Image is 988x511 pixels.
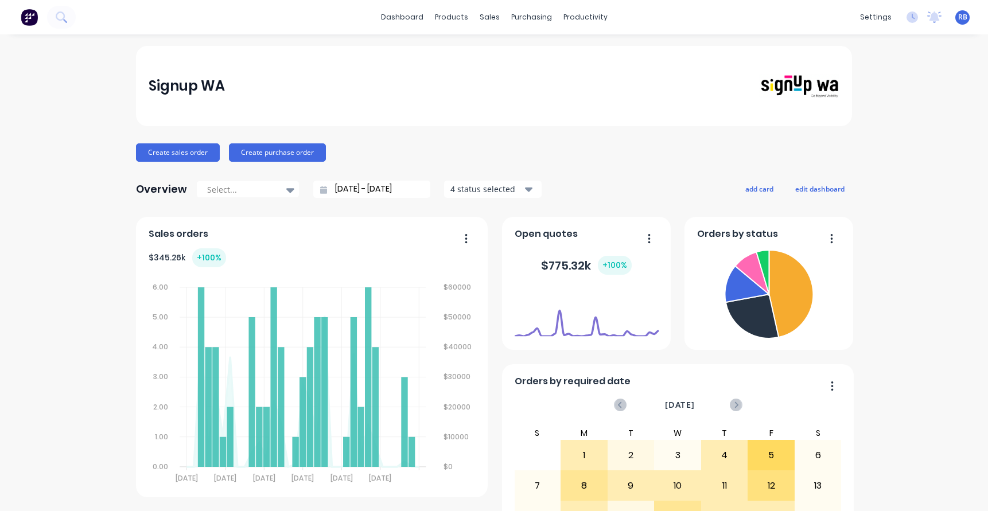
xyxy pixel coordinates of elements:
[153,312,168,322] tspan: 5.00
[561,426,608,440] div: M
[748,471,794,500] div: 12
[330,473,353,483] tspan: [DATE]
[429,9,474,26] div: products
[153,282,168,292] tspan: 6.00
[192,248,226,267] div: + 100 %
[515,471,561,500] div: 7
[608,441,654,470] div: 2
[444,342,472,352] tspan: $40000
[153,462,168,471] tspan: 0.00
[149,227,208,241] span: Sales orders
[748,426,795,440] div: F
[444,372,471,381] tspan: $30000
[152,342,168,352] tspan: 4.00
[608,471,654,500] div: 9
[598,256,632,275] div: + 100 %
[444,312,472,322] tspan: $50000
[136,178,187,201] div: Overview
[229,143,326,162] button: Create purchase order
[748,441,794,470] div: 5
[444,432,469,442] tspan: $10000
[558,9,613,26] div: productivity
[153,402,168,412] tspan: 2.00
[149,248,226,267] div: $ 345.26k
[253,473,275,483] tspan: [DATE]
[444,402,471,412] tspan: $20000
[153,372,168,381] tspan: 3.00
[958,12,967,22] span: RB
[541,256,632,275] div: $ 775.32k
[701,426,748,440] div: T
[136,143,220,162] button: Create sales order
[702,441,748,470] div: 4
[369,473,391,483] tspan: [DATE]
[444,181,542,198] button: 4 status selected
[505,9,558,26] div: purchasing
[654,426,701,440] div: W
[795,471,841,500] div: 13
[444,282,472,292] tspan: $60000
[474,9,505,26] div: sales
[702,471,748,500] div: 11
[375,9,429,26] a: dashboard
[155,432,168,442] tspan: 1.00
[149,75,225,97] div: Signup WA
[444,462,453,471] tspan: $0
[759,74,839,99] img: Signup WA
[795,426,842,440] div: S
[788,181,852,196] button: edit dashboard
[450,183,523,195] div: 4 status selected
[655,471,701,500] div: 10
[738,181,781,196] button: add card
[665,399,695,411] span: [DATE]
[795,441,841,470] div: 6
[561,471,607,500] div: 8
[515,227,578,241] span: Open quotes
[655,441,701,470] div: 3
[608,426,655,440] div: T
[561,441,607,470] div: 1
[175,473,197,483] tspan: [DATE]
[291,473,314,483] tspan: [DATE]
[854,9,897,26] div: settings
[697,227,778,241] span: Orders by status
[21,9,38,26] img: Factory
[214,473,236,483] tspan: [DATE]
[514,426,561,440] div: S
